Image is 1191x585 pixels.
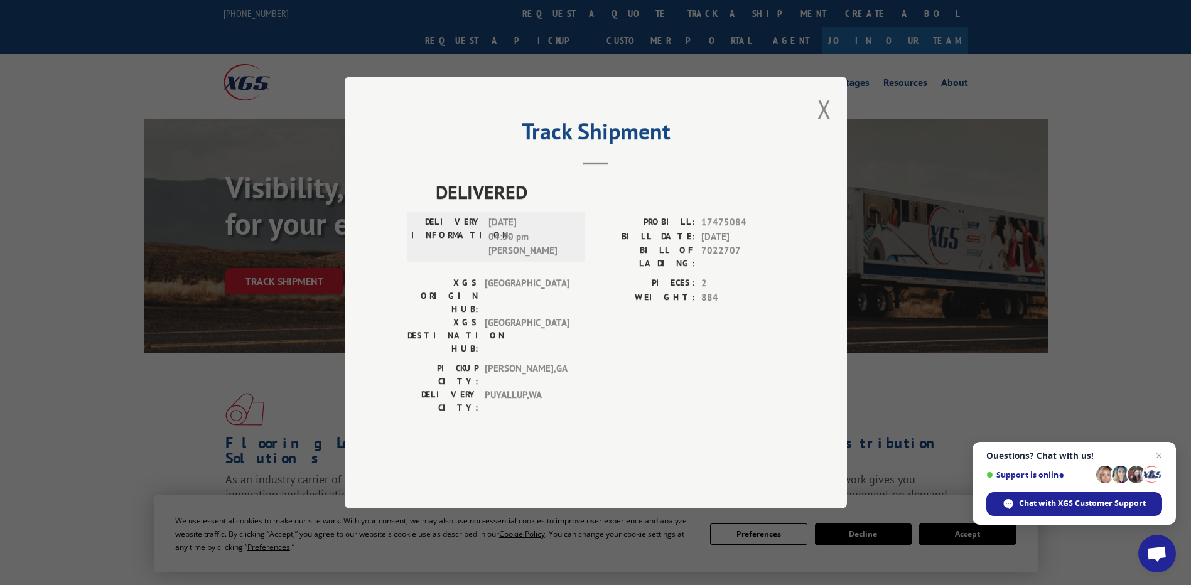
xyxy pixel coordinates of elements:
[407,122,784,146] h2: Track Shipment
[407,276,478,316] label: XGS ORIGIN HUB:
[596,215,695,230] label: PROBILL:
[596,244,695,270] label: BILL OF LADING:
[485,276,569,316] span: [GEOGRAPHIC_DATA]
[407,362,478,388] label: PICKUP CITY:
[701,215,784,230] span: 17475084
[817,92,831,126] button: Close modal
[411,215,482,258] label: DELIVERY INFORMATION:
[701,291,784,305] span: 884
[986,451,1162,461] span: Questions? Chat with us!
[596,276,695,291] label: PIECES:
[485,388,569,414] span: PUYALLUP , WA
[986,470,1092,480] span: Support is online
[1151,448,1167,463] span: Close chat
[701,230,784,244] span: [DATE]
[701,244,784,270] span: 7022707
[1019,498,1146,509] span: Chat with XGS Customer Support
[485,362,569,388] span: [PERSON_NAME] , GA
[1138,535,1176,572] div: Open chat
[596,230,695,244] label: BILL DATE:
[407,316,478,355] label: XGS DESTINATION HUB:
[485,316,569,355] span: [GEOGRAPHIC_DATA]
[407,388,478,414] label: DELIVERY CITY:
[436,178,784,206] span: DELIVERED
[701,276,784,291] span: 2
[596,291,695,305] label: WEIGHT:
[488,215,573,258] span: [DATE] 04:50 pm [PERSON_NAME]
[986,492,1162,516] div: Chat with XGS Customer Support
